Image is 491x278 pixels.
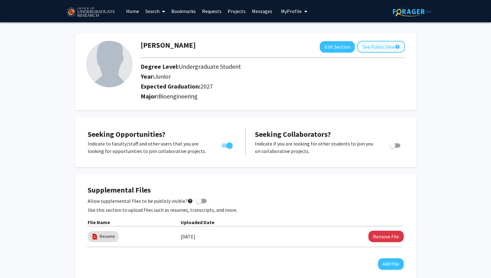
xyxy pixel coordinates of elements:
[141,93,405,100] h2: Major:
[395,43,400,50] mat-icon: help
[225,0,249,22] a: Projects
[155,72,171,80] span: Junior
[255,129,331,139] span: Seeking Collaborators?
[158,92,198,100] span: Bioengineering
[393,7,432,16] img: ForagerOne Logo
[168,0,199,22] a: Bookmarks
[281,8,302,14] span: My Profile
[123,0,142,22] a: Home
[249,0,275,22] a: Messages
[141,73,362,80] h2: Year:
[142,0,168,22] a: Search
[88,206,404,214] p: Use this section to upload files such as resumes, transcripts, and more.
[219,140,236,149] div: Toggle
[100,233,115,240] a: Resume
[5,250,26,273] iframe: Chat
[387,140,404,149] div: Toggle
[88,197,193,205] span: Allow supplemental files to be publicly visible?
[368,231,404,242] button: Remove Resume File
[199,0,225,22] a: Requests
[179,63,241,70] span: Undergraduate Student
[88,186,404,195] h4: Supplemental Files
[181,231,195,242] label: [DATE]
[88,219,110,225] b: File Name
[91,233,98,240] img: pdf_icon.png
[378,258,404,270] button: Add File
[86,41,133,87] img: Profile Picture
[357,41,405,53] button: See Public View
[320,41,355,53] button: Edit Section
[64,5,117,20] img: University of Maryland Logo
[141,41,196,50] h1: [PERSON_NAME]
[141,83,362,90] h2: Expected Graduation:
[88,129,165,139] span: Seeking Opportunities?
[141,63,362,70] h2: Degree Level:
[187,197,193,205] mat-icon: help
[181,219,214,225] b: Uploaded Date
[200,82,213,90] span: 2027
[88,140,210,155] p: Indicate to faculty/staff and other users that you are looking for opportunities to join collabor...
[255,140,377,155] p: Indicate if you are looking for other students to join you on collaborative projects.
